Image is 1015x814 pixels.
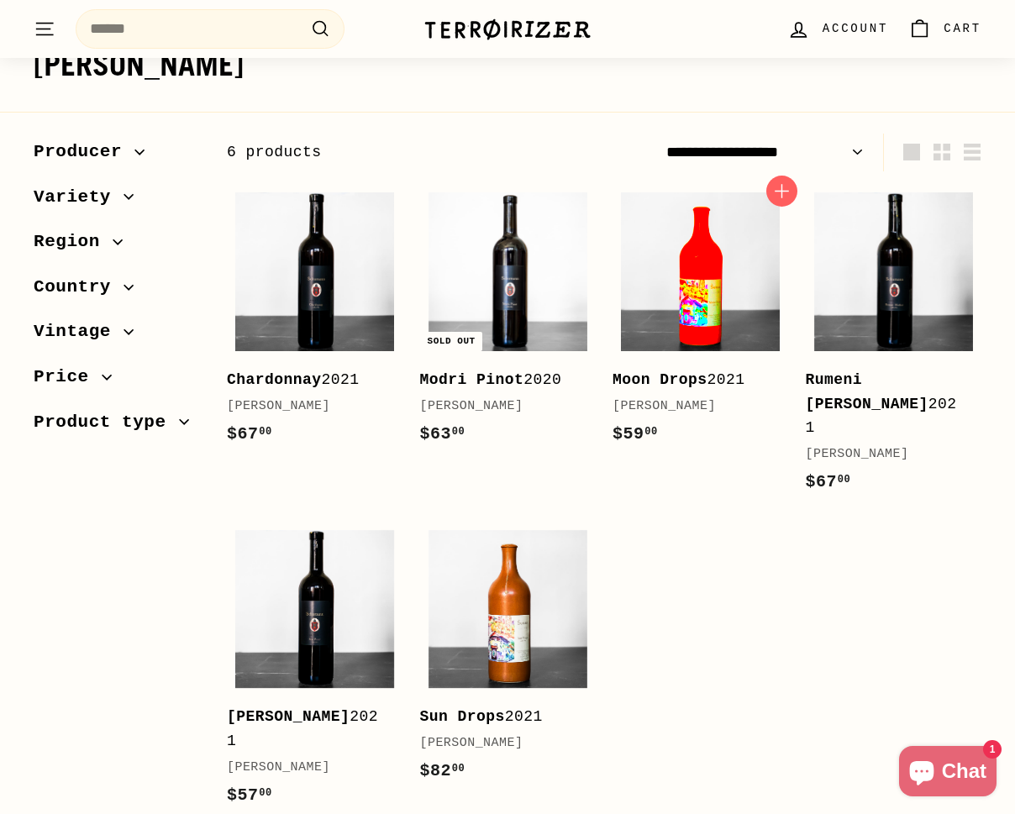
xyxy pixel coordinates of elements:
[420,184,597,465] a: Sold out Modri Pinot2020[PERSON_NAME]
[806,472,851,491] span: $67
[34,49,981,82] h1: [PERSON_NAME]
[34,228,113,256] span: Region
[421,332,482,351] div: Sold out
[420,521,597,801] a: Sun Drops2021[PERSON_NAME]
[34,273,124,302] span: Country
[227,396,387,417] div: [PERSON_NAME]
[944,19,981,38] span: Cart
[34,318,124,346] span: Vintage
[34,183,124,212] span: Variety
[613,371,707,388] b: Moon Drops
[838,474,850,486] sup: 00
[823,19,888,38] span: Account
[227,758,387,778] div: [PERSON_NAME]
[452,426,465,438] sup: 00
[806,371,928,412] b: Rumeni [PERSON_NAME]
[227,424,272,444] span: $67
[34,138,134,166] span: Producer
[227,140,604,165] div: 6 products
[420,424,465,444] span: $63
[420,733,580,754] div: [PERSON_NAME]
[34,269,200,314] button: Country
[898,4,991,54] a: Cart
[259,426,271,438] sup: 00
[420,368,580,392] div: 2020
[259,787,271,799] sup: 00
[227,368,387,392] div: 2021
[777,4,898,54] a: Account
[644,426,657,438] sup: 00
[34,408,179,437] span: Product type
[452,763,465,775] sup: 00
[34,363,102,391] span: Price
[613,396,772,417] div: [PERSON_NAME]
[420,396,580,417] div: [PERSON_NAME]
[34,134,200,179] button: Producer
[227,708,350,725] b: [PERSON_NAME]
[613,184,789,465] a: Moon Drops2021[PERSON_NAME]
[227,371,322,388] b: Chardonnay
[34,359,200,404] button: Price
[420,371,524,388] b: Modri Pinot
[420,708,505,725] b: Sun Drops
[227,184,403,465] a: Chardonnay2021[PERSON_NAME]
[227,785,272,805] span: $57
[613,424,658,444] span: $59
[34,223,200,269] button: Region
[894,746,1002,801] inbox-online-store-chat: Shopify online store chat
[227,705,387,754] div: 2021
[34,404,200,449] button: Product type
[420,761,465,780] span: $82
[613,368,772,392] div: 2021
[34,313,200,359] button: Vintage
[420,705,580,729] div: 2021
[806,444,965,465] div: [PERSON_NAME]
[806,184,982,512] a: Rumeni [PERSON_NAME]2021[PERSON_NAME]
[34,179,200,224] button: Variety
[806,368,965,440] div: 2021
